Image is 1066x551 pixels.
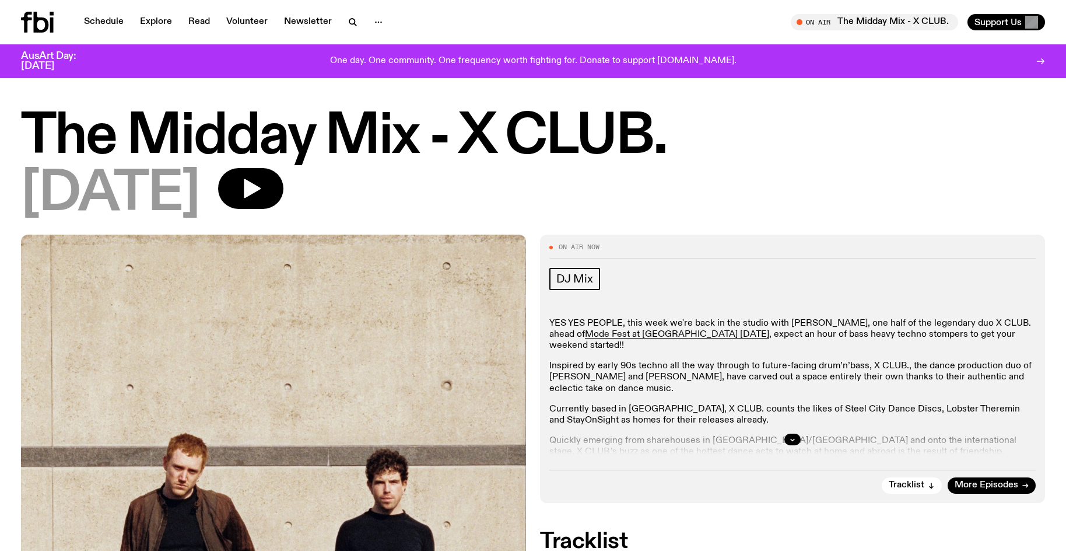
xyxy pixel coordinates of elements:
[277,14,339,30] a: Newsletter
[549,404,1036,426] p: Currently based in [GEOGRAPHIC_DATA], X CLUB. counts the likes of Steel City Dance Discs, Lobster...
[882,477,942,494] button: Tracklist
[955,481,1018,490] span: More Episodes
[77,14,131,30] a: Schedule
[21,51,96,71] h3: AusArt Day: [DATE]
[219,14,275,30] a: Volunteer
[181,14,217,30] a: Read
[556,273,593,285] span: DJ Mix
[21,168,199,221] span: [DATE]
[585,330,769,339] a: Mode Fest at [GEOGRAPHIC_DATA] [DATE]
[889,481,924,490] span: Tracklist
[549,318,1036,352] p: YES YES PEOPLE, this week we're back in the studio with [PERSON_NAME], one half of the legendary ...
[974,17,1022,27] span: Support Us
[549,268,600,290] a: DJ Mix
[330,56,737,67] p: One day. One community. One frequency worth fighting for. Donate to support [DOMAIN_NAME].
[21,111,1045,163] h1: The Midday Mix - X CLUB.
[549,361,1036,395] p: Inspired by early 90s techno all the way through to future-facing drum’n’bass, X CLUB., the dance...
[559,244,599,250] span: On Air Now
[967,14,1045,30] button: Support Us
[791,14,958,30] button: On AirThe Midday Mix - X CLUB.
[133,14,179,30] a: Explore
[948,477,1036,494] a: More Episodes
